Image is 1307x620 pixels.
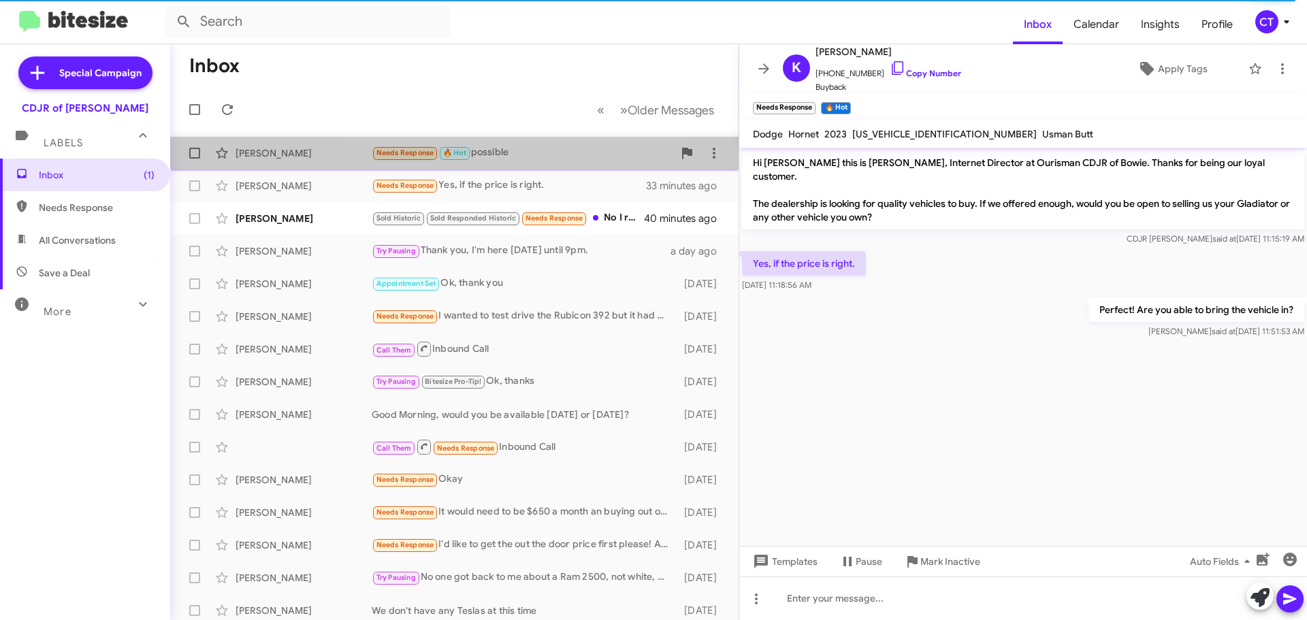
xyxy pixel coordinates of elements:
[376,181,434,190] span: Needs Response
[372,374,677,389] div: Ok, thanks
[372,438,677,455] div: Inbound Call
[612,96,722,124] button: Next
[646,179,728,193] div: 33 minutes ago
[165,5,451,38] input: Search
[372,276,677,291] div: Ok, thank you
[677,375,728,389] div: [DATE]
[1102,56,1242,81] button: Apply Tags
[376,444,412,453] span: Call Them
[526,214,583,223] span: Needs Response
[742,251,866,276] p: Yes, if the price is right.
[144,168,155,182] span: (1)
[1179,549,1266,574] button: Auto Fields
[1088,297,1304,322] p: Perfect! Are you able to bring the vehicle in?
[893,549,991,574] button: Mark Inactive
[852,128,1037,140] span: [US_VEHICLE_IDENTIFICATION_NUMBER]
[677,538,728,552] div: [DATE]
[1042,128,1093,140] span: Usman Butt
[372,408,677,421] div: Good Morning, would you be available [DATE] or [DATE]?
[597,101,604,118] span: «
[920,549,980,574] span: Mark Inactive
[376,377,416,386] span: Try Pausing
[372,243,671,259] div: Thank you, I'm here [DATE] until 9pm.
[236,375,372,389] div: [PERSON_NAME]
[372,570,677,585] div: No one got back to me about a Ram 2500, not white, with BLIS, and towing package.
[821,102,850,114] small: 🔥 Hot
[372,145,673,161] div: possible
[376,346,412,355] span: Call Them
[677,473,728,487] div: [DATE]
[677,440,728,454] div: [DATE]
[372,178,646,193] div: Yes, if the price is right.
[372,504,677,520] div: It would need to be $650 a month an buying out our lease of Mercedes glc 2021
[376,246,416,255] span: Try Pausing
[372,308,677,324] div: I wanted to test drive the Rubicon 392 but it had window damage?
[376,540,434,549] span: Needs Response
[1158,56,1208,81] span: Apply Tags
[677,342,728,356] div: [DATE]
[376,508,434,517] span: Needs Response
[372,472,677,487] div: Okay
[236,538,372,552] div: [PERSON_NAME]
[856,549,882,574] span: Pause
[1191,5,1244,44] a: Profile
[628,103,714,118] span: Older Messages
[753,102,816,114] small: Needs Response
[590,96,722,124] nav: Page navigation example
[437,444,495,453] span: Needs Response
[44,137,83,149] span: Labels
[589,96,613,124] button: Previous
[792,57,801,79] span: K
[236,342,372,356] div: [PERSON_NAME]
[753,128,783,140] span: Dodge
[677,408,728,421] div: [DATE]
[376,312,434,321] span: Needs Response
[372,340,677,357] div: Inbound Call
[816,44,961,60] span: [PERSON_NAME]
[890,68,961,78] a: Copy Number
[376,475,434,484] span: Needs Response
[236,212,372,225] div: [PERSON_NAME]
[372,210,646,226] div: No I rather trade in for 5th gen 2024
[372,604,677,617] div: We don't have any Teslas at this time
[677,506,728,519] div: [DATE]
[425,377,481,386] span: Bitesize Pro-Tip!
[620,101,628,118] span: »
[742,150,1304,229] p: Hi [PERSON_NAME] this is [PERSON_NAME], Internet Director at Ourisman CDJR of Bowie. Thanks for b...
[788,128,819,140] span: Hornet
[236,179,372,193] div: [PERSON_NAME]
[677,310,728,323] div: [DATE]
[677,604,728,617] div: [DATE]
[816,60,961,80] span: [PHONE_NUMBER]
[39,168,155,182] span: Inbox
[22,101,148,115] div: CDJR of [PERSON_NAME]
[828,549,893,574] button: Pause
[1212,233,1236,244] span: said at
[1013,5,1063,44] a: Inbox
[1130,5,1191,44] a: Insights
[39,233,116,247] span: All Conversations
[236,244,372,258] div: [PERSON_NAME]
[677,571,728,585] div: [DATE]
[376,573,416,582] span: Try Pausing
[236,473,372,487] div: [PERSON_NAME]
[677,277,728,291] div: [DATE]
[430,214,517,223] span: Sold Responded Historic
[39,201,155,214] span: Needs Response
[816,80,961,94] span: Buyback
[18,56,152,89] a: Special Campaign
[739,549,828,574] button: Templates
[236,604,372,617] div: [PERSON_NAME]
[236,310,372,323] div: [PERSON_NAME]
[742,280,811,290] span: [DATE] 11:18:56 AM
[1063,5,1130,44] a: Calendar
[671,244,728,258] div: a day ago
[376,148,434,157] span: Needs Response
[1127,233,1304,244] span: CDJR [PERSON_NAME] [DATE] 11:15:19 AM
[189,55,240,77] h1: Inbox
[236,571,372,585] div: [PERSON_NAME]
